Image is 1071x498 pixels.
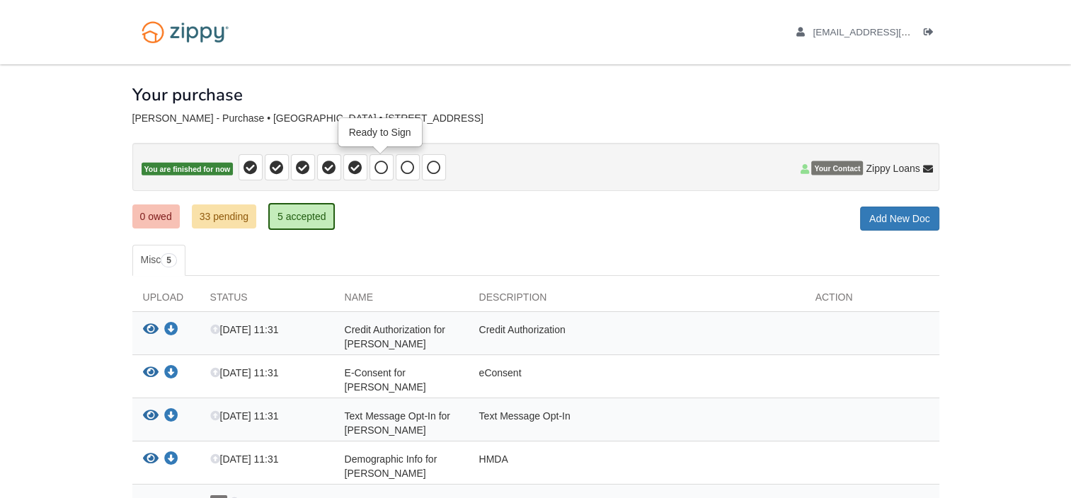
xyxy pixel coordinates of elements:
[860,207,939,231] a: Add New Doc
[811,161,863,175] span: Your Contact
[805,290,939,311] div: Action
[210,324,279,335] span: [DATE] 11:31
[210,367,279,378] span: [DATE] 11:31
[132,14,238,50] img: Logo
[200,290,334,311] div: Status
[164,325,178,336] a: Download Credit Authorization for William Larson
[469,323,805,351] div: Credit Authorization
[164,454,178,465] a: Download Demographic Info for William Larson
[143,366,159,381] button: View E-Consent for William Larson
[469,409,805,437] div: Text Message Opt-In
[469,290,805,311] div: Description
[813,27,975,37] span: williamjasonlarson@gmail.com
[142,163,234,176] span: You are finished for now
[143,452,159,467] button: View Demographic Info for William Larson
[345,324,445,349] span: Credit Authorization for [PERSON_NAME]
[143,323,159,337] button: View Credit Authorization for William Larson
[796,27,975,41] a: edit profile
[334,290,469,311] div: Name
[469,366,805,394] div: eConsent
[210,453,279,465] span: [DATE] 11:31
[132,86,243,104] h1: Your purchase
[164,411,178,422] a: Download Text Message Opt-In for William Larson
[469,452,805,480] div: HMDA
[143,409,159,424] button: View Text Message Opt-In for William Larson
[339,119,421,146] div: Ready to Sign
[161,253,177,267] span: 5
[132,245,185,276] a: Misc
[924,27,939,41] a: Log out
[268,203,336,230] a: 5 accepted
[192,204,256,228] a: 33 pending
[345,410,450,436] span: Text Message Opt-In for [PERSON_NAME]
[132,290,200,311] div: Upload
[132,204,180,228] a: 0 owed
[164,368,178,379] a: Download E-Consent for William Larson
[210,410,279,422] span: [DATE] 11:31
[866,161,920,175] span: Zippy Loans
[345,453,437,479] span: Demographic Info for [PERSON_NAME]
[345,367,426,393] span: E-Consent for [PERSON_NAME]
[132,112,939,124] div: [PERSON_NAME] - Purchase • [GEOGRAPHIC_DATA] • [STREET_ADDRESS]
